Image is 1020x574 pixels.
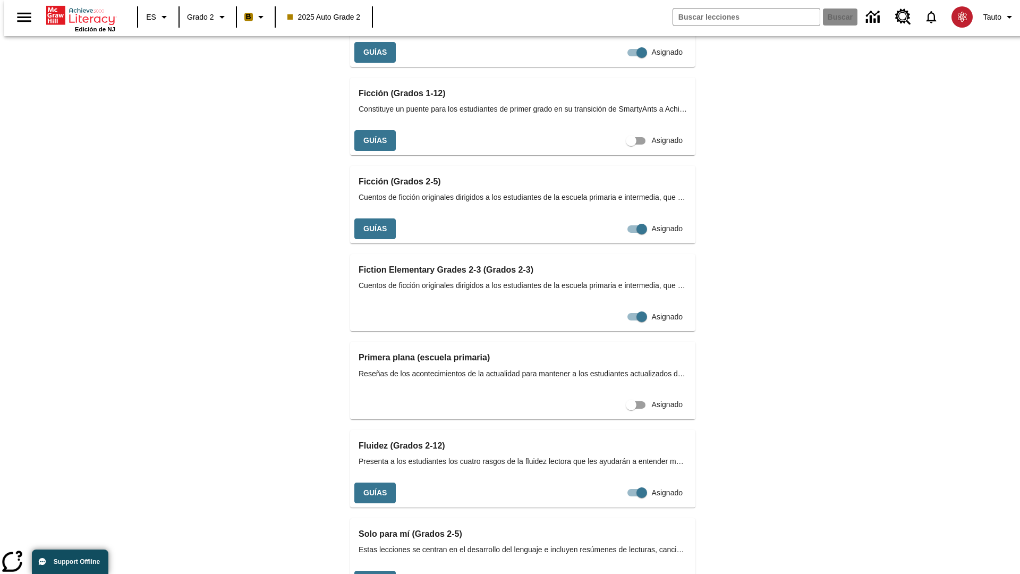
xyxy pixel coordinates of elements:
h3: Fluidez (Grados 2-12) [359,438,687,453]
span: ES [146,12,156,23]
button: Guías [354,42,396,63]
span: Grado 2 [187,12,214,23]
span: Presenta a los estudiantes los cuatro rasgos de la fluidez lectora que les ayudarán a entender me... [359,456,687,467]
a: Centro de información [860,3,889,32]
h3: Primera plana (escuela primaria) [359,350,687,365]
span: Cuentos de ficción originales dirigidos a los estudiantes de la escuela primaria e intermedia, qu... [359,192,687,203]
button: Lenguaje: ES, Selecciona un idioma [141,7,175,27]
span: Asignado [652,487,683,499]
h3: Ficción (Grados 1-12) [359,86,687,101]
h3: Solo para mí (Grados 2-5) [359,527,687,542]
span: Support Offline [54,558,100,565]
img: avatar image [951,6,973,28]
h3: Ficción (Grados 2-5) [359,174,687,189]
button: Guías [354,483,396,503]
a: Notificaciones [917,3,945,31]
a: Portada [46,5,115,26]
span: Constituye un puente para los estudiantes de primer grado en su transición de SmartyAnts a Achiev... [359,104,687,115]
span: 2025 Auto Grade 2 [287,12,361,23]
span: Estas lecciones se centran en el desarrollo del lenguaje e incluyen resúmenes de lecturas, cancio... [359,544,687,555]
span: B [246,10,251,23]
span: Asignado [652,223,683,234]
button: Boost El color de la clase es anaranjado claro. Cambiar el color de la clase. [240,7,271,27]
span: Reseñas de los acontecimientos de la actualidad para mantener a los estudiantes actualizados de l... [359,368,687,379]
a: Centro de recursos, Se abrirá en una pestaña nueva. [889,3,917,31]
button: Abrir el menú lateral [8,2,40,33]
div: Portada [46,4,115,32]
button: Grado: Grado 2, Elige un grado [183,7,233,27]
span: Cuentos de ficción originales dirigidos a los estudiantes de la escuela primaria e intermedia, qu... [359,280,687,291]
button: Guías [354,218,396,239]
button: Perfil/Configuración [979,7,1020,27]
span: Asignado [652,135,683,146]
button: Guías [354,130,396,151]
span: Tauto [983,12,1001,23]
span: Edición de NJ [75,26,115,32]
button: Escoja un nuevo avatar [945,3,979,31]
span: Asignado [652,47,683,58]
span: Asignado [652,399,683,410]
span: Asignado [652,311,683,323]
button: Support Offline [32,550,108,574]
input: Buscar campo [673,9,820,26]
h3: Fiction Elementary Grades 2-3 (Grados 2-3) [359,263,687,277]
